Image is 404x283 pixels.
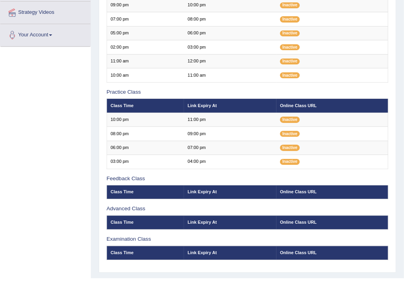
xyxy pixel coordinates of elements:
[276,185,388,199] th: Online Class URL
[184,40,276,54] td: 03:00 pm
[280,44,300,50] span: Inactive
[184,12,276,26] td: 08:00 pm
[280,159,300,165] span: Inactive
[184,99,276,113] th: Link Expiry At
[184,155,276,169] td: 04:00 pm
[107,246,184,260] th: Class Time
[184,127,276,141] td: 09:00 pm
[184,26,276,40] td: 06:00 pm
[280,72,300,78] span: Inactive
[107,185,184,199] th: Class Time
[184,141,276,155] td: 07:00 pm
[276,246,388,260] th: Online Class URL
[107,215,184,229] th: Class Time
[184,68,276,82] td: 11:00 am
[280,145,300,151] span: Inactive
[107,127,184,141] td: 08:00 pm
[276,99,388,113] th: Online Class URL
[0,2,90,21] a: Strategy Videos
[107,141,184,155] td: 06:00 pm
[184,215,276,229] th: Link Expiry At
[107,206,389,212] h3: Advanced Class
[0,24,90,44] a: Your Account
[107,176,389,182] h3: Feedback Class
[107,54,184,68] td: 11:00 am
[184,185,276,199] th: Link Expiry At
[184,54,276,68] td: 12:00 pm
[280,16,300,22] span: Inactive
[184,113,276,126] td: 11:00 pm
[107,40,184,54] td: 02:00 pm
[280,131,300,137] span: Inactive
[107,99,184,113] th: Class Time
[280,30,300,36] span: Inactive
[107,26,184,40] td: 05:00 pm
[107,113,184,126] td: 10:00 pm
[107,12,184,26] td: 07:00 pm
[107,68,184,82] td: 10:00 am
[107,89,389,95] h3: Practice Class
[107,236,389,242] h3: Examination Class
[184,246,276,260] th: Link Expiry At
[280,117,300,123] span: Inactive
[280,58,300,64] span: Inactive
[280,2,300,8] span: Inactive
[107,155,184,169] td: 03:00 pm
[276,215,388,229] th: Online Class URL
